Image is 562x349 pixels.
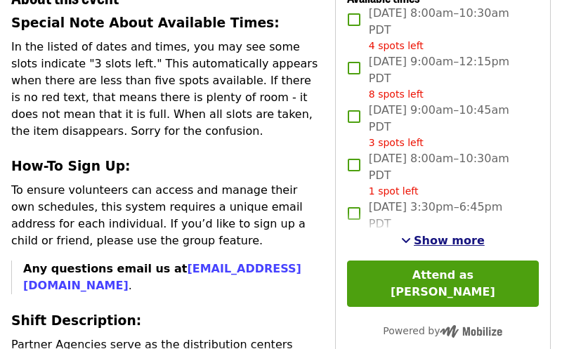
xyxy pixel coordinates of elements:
[383,325,502,336] span: Powered by
[369,185,419,197] span: 1 spot left
[369,150,528,199] span: [DATE] 8:00am–10:30am PDT
[23,262,301,292] strong: Any questions email us at
[347,261,539,307] button: Attend as [PERSON_NAME]
[369,53,528,102] span: [DATE] 9:00am–12:15pm PDT
[11,15,280,30] strong: Special Note About Available Times:
[369,137,424,148] span: 3 spots left
[401,232,485,249] button: See more timeslots
[11,39,318,140] p: In the listed of dates and times, you may see some slots indicate "3 slots left." This automatica...
[440,325,502,338] img: Powered by Mobilize
[11,159,131,173] strong: How-To Sign Up:
[369,5,528,53] span: [DATE] 8:00am–10:30am PDT
[11,182,318,249] p: To ensure volunteers can access and manage their own schedules, this system requires a unique ema...
[369,199,528,232] span: [DATE] 3:30pm–6:45pm PDT
[23,262,301,292] a: [EMAIL_ADDRESS][DOMAIN_NAME]
[23,261,318,294] p: .
[369,88,424,100] span: 8 spots left
[11,313,141,328] strong: Shift Description:
[369,40,424,51] span: 4 spots left
[414,234,485,247] span: Show more
[369,102,528,150] span: [DATE] 9:00am–10:45am PDT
